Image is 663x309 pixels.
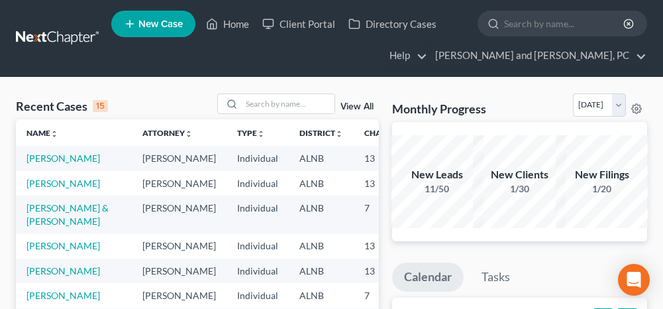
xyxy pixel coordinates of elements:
td: 7 [354,283,420,308]
td: ALNB [289,234,354,259]
h3: Monthly Progress [392,101,486,117]
div: 1/30 [473,182,566,196]
div: 11/50 [391,182,484,196]
a: View All [340,102,374,111]
input: Search by name... [242,94,334,113]
td: ALNB [289,171,354,196]
td: 7 [354,196,420,233]
a: Chapterunfold_more [364,128,409,138]
a: Attorneyunfold_more [142,128,193,138]
i: unfold_more [335,130,343,138]
a: [PERSON_NAME] [26,290,100,301]
td: ALNB [289,146,354,170]
a: Help [383,44,427,68]
a: [PERSON_NAME] and [PERSON_NAME], PC [429,44,646,68]
i: unfold_more [50,130,58,138]
td: Individual [227,259,289,283]
div: 1/20 [556,182,648,196]
div: Recent Cases [16,98,108,114]
td: [PERSON_NAME] [132,146,227,170]
td: 13 [354,234,420,259]
div: Open Intercom Messenger [618,264,650,296]
td: ALNB [289,196,354,233]
td: ALNB [289,259,354,283]
td: 13 [354,171,420,196]
td: [PERSON_NAME] [132,283,227,308]
a: [PERSON_NAME] [26,240,100,251]
i: unfold_more [257,130,265,138]
a: Directory Cases [342,12,443,36]
a: [PERSON_NAME] [26,265,100,277]
td: 13 [354,146,420,170]
a: [PERSON_NAME] [26,178,100,189]
td: [PERSON_NAME] [132,171,227,196]
a: [PERSON_NAME] & [PERSON_NAME] [26,202,109,227]
td: [PERSON_NAME] [132,259,227,283]
a: [PERSON_NAME] [26,153,100,164]
td: Individual [227,283,289,308]
td: ALNB [289,283,354,308]
td: Individual [227,146,289,170]
span: New Case [138,19,183,29]
td: [PERSON_NAME] [132,234,227,259]
div: 15 [93,100,108,112]
a: Client Portal [256,12,342,36]
a: Typeunfold_more [237,128,265,138]
td: Individual [227,171,289,196]
div: New Clients [473,167,566,182]
td: [PERSON_NAME] [132,196,227,233]
div: New Filings [556,167,648,182]
a: Tasks [470,263,522,292]
td: 13 [354,259,420,283]
a: Nameunfold_more [26,128,58,138]
td: Individual [227,196,289,233]
input: Search by name... [504,11,625,36]
div: New Leads [391,167,484,182]
a: Home [199,12,256,36]
i: unfold_more [185,130,193,138]
td: Individual [227,234,289,259]
a: Districtunfold_more [299,128,343,138]
a: Calendar [392,263,464,292]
